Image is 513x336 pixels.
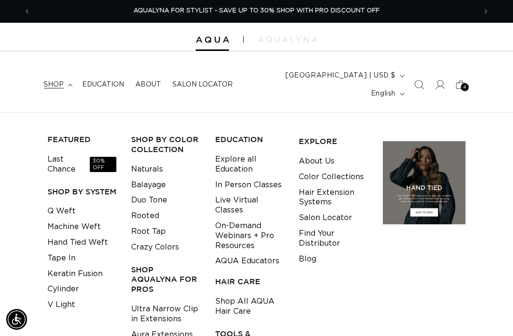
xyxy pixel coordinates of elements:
a: Salon Locator [167,75,238,95]
span: About [135,80,161,89]
img: aqualyna.com [258,37,317,42]
span: English [371,89,396,99]
a: Education [76,75,130,95]
a: V Light [47,297,75,313]
span: 30% OFF [90,157,117,173]
a: Live Virtual Classes [215,192,284,218]
h3: HAIR CARE [215,277,284,287]
a: Find Your Distributor [299,226,368,251]
span: Salon Locator [172,80,233,89]
a: Naturals [131,162,163,177]
a: On-Demand Webinars + Pro Resources [215,218,284,253]
span: AQUALYNA FOR STYLIST - SAVE UP TO 30% SHOP WITH PRO DISCOUNT OFF [133,8,380,14]
a: Tape In [47,250,76,266]
span: 4 [463,83,466,91]
h3: EDUCATION [215,134,284,144]
a: About Us [299,154,334,169]
a: In Person Classes [215,177,282,193]
summary: Search [408,74,429,95]
h3: SHOP BY SYSTEM [47,187,116,197]
a: Explore all Education [215,152,284,177]
summary: shop [38,75,76,95]
h3: EXPLORE [299,136,368,146]
a: Shop All AQUA Hair Care [215,294,284,319]
a: About [130,75,167,95]
h3: Shop by Color Collection [131,134,200,154]
a: Balayage [131,177,166,193]
a: Machine Weft [47,219,101,235]
a: Hair Extension Systems [299,185,368,211]
a: Salon Locator [299,210,352,226]
button: Next announcement [475,2,496,20]
a: Q Weft [47,203,76,219]
a: Root Tap [131,224,166,240]
span: shop [44,80,64,89]
a: Blog [299,251,316,267]
button: Previous announcement [17,2,38,20]
a: Ultra Narrow Clip in Extensions [131,301,200,327]
a: Keratin Fusion [47,266,103,282]
h3: FEATURED [47,134,116,144]
a: Crazy Colors [131,240,179,255]
a: Duo Tone [131,192,167,208]
a: Cylinder [47,281,79,297]
a: Color Collections [299,169,364,185]
a: Last Chance30% OFF [47,152,116,177]
h3: Shop AquaLyna for Pros [131,265,200,294]
span: Education [82,80,124,89]
a: Rooted [131,208,159,224]
img: Aqua Hair Extensions [196,37,229,43]
span: [GEOGRAPHIC_DATA] | USD $ [285,71,396,81]
button: [GEOGRAPHIC_DATA] | USD $ [280,67,408,85]
a: Hand Tied Weft [47,235,108,250]
a: AQUA Educators [215,253,279,269]
button: English [365,85,408,103]
div: Accessibility Menu [6,309,27,330]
